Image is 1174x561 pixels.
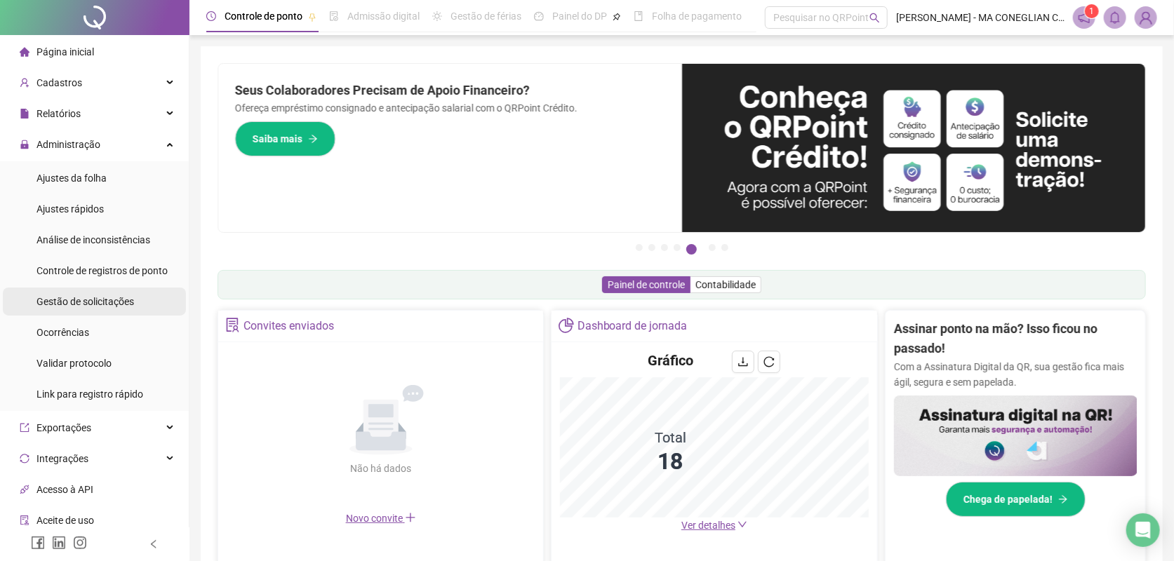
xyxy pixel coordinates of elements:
[235,100,665,116] p: Ofereça empréstimo consignado e antecipação salarial com o QRPoint Crédito.
[346,513,416,524] span: Novo convite
[534,11,544,21] span: dashboard
[20,423,29,433] span: export
[20,78,29,88] span: user-add
[1078,11,1090,24] span: notification
[869,13,880,23] span: search
[36,484,93,495] span: Acesso à API
[31,536,45,550] span: facebook
[36,203,104,215] span: Ajustes rápidos
[244,314,334,338] div: Convites enviados
[552,11,607,22] span: Painel do DP
[73,536,87,550] span: instagram
[36,46,94,58] span: Página inicial
[20,109,29,119] span: file
[894,396,1138,477] img: banner%2F02c71560-61a6-44d4-94b9-c8ab97240462.png
[316,461,446,476] div: Não há dados
[52,536,66,550] span: linkedin
[36,515,94,526] span: Aceite de uso
[674,244,681,251] button: 4
[36,139,100,150] span: Administração
[36,422,91,433] span: Exportações
[652,11,742,22] span: Folha de pagamento
[613,13,621,21] span: pushpin
[1109,11,1121,24] span: bell
[648,351,693,370] h4: Gráfico
[709,244,716,251] button: 6
[20,47,29,57] span: home
[36,77,82,88] span: Cadastros
[686,244,697,255] button: 5
[36,234,150,245] span: Análise de inconsistências
[681,520,747,531] a: Ver detalhes down
[347,11,420,22] span: Admissão digital
[20,140,29,149] span: lock
[253,131,302,147] span: Saiba mais
[559,318,573,332] span: pie-chart
[329,11,339,21] span: file-done
[20,485,29,494] span: api
[405,512,416,523] span: plus
[225,11,302,22] span: Controle de ponto
[36,358,112,369] span: Validar protocolo
[608,279,685,290] span: Painel de controle
[20,515,29,525] span: audit
[682,64,1146,232] img: banner%2F11e687cd-1386-4cbd-b13b-7bd81425532d.png
[1090,6,1095,16] span: 1
[235,121,335,156] button: Saiba mais
[1058,494,1068,504] span: arrow-right
[1085,4,1099,18] sup: 1
[738,520,747,529] span: down
[36,108,81,119] span: Relatórios
[308,13,316,21] span: pushpin
[36,173,107,184] span: Ajustes da folha
[36,296,134,307] span: Gestão de solicitações
[578,314,688,338] div: Dashboard de jornada
[36,388,143,400] span: Link para registro rápido
[206,11,216,21] span: clock-circle
[36,265,168,276] span: Controle de registros de ponto
[763,356,775,367] span: reload
[36,453,88,464] span: Integrações
[1135,7,1156,28] img: 30179
[738,356,749,367] span: download
[894,359,1138,390] p: Com a Assinatura Digital da QR, sua gestão fica mais ágil, segura e sem papelada.
[634,11,643,21] span: book
[451,11,521,22] span: Gestão de férias
[648,244,655,251] button: 2
[695,279,756,290] span: Contabilidade
[946,482,1086,517] button: Chega de papelada!
[721,244,728,251] button: 7
[963,492,1053,507] span: Chega de papelada!
[225,318,240,332] span: solution
[308,134,318,144] span: arrow-right
[432,11,442,21] span: sun
[894,319,1138,359] h2: Assinar ponto na mão? Isso ficou no passado!
[235,81,665,100] h2: Seus Colaboradores Precisam de Apoio Financeiro?
[896,10,1065,25] span: [PERSON_NAME] - MA CONEGLIAN CENTRAL
[1126,513,1160,547] div: Open Intercom Messenger
[681,520,735,531] span: Ver detalhes
[149,539,159,549] span: left
[20,454,29,464] span: sync
[36,327,89,338] span: Ocorrências
[636,244,643,251] button: 1
[661,244,668,251] button: 3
